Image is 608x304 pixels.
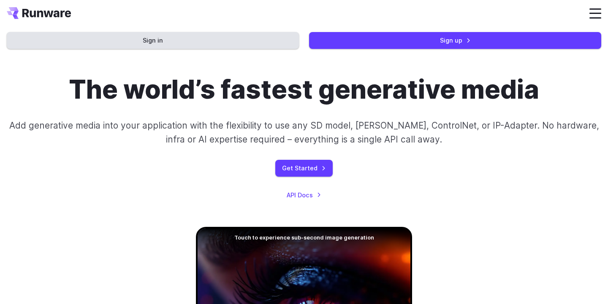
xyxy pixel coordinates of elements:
a: API Docs [287,190,321,200]
a: Get Started [275,160,333,176]
a: Sign up [309,32,601,48]
p: Add generative media into your application with the flexibility to use any SD model, [PERSON_NAME... [7,118,601,147]
a: Sign in [7,32,299,48]
a: Go to / [7,7,71,19]
h1: The world’s fastest generative media [69,74,539,105]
